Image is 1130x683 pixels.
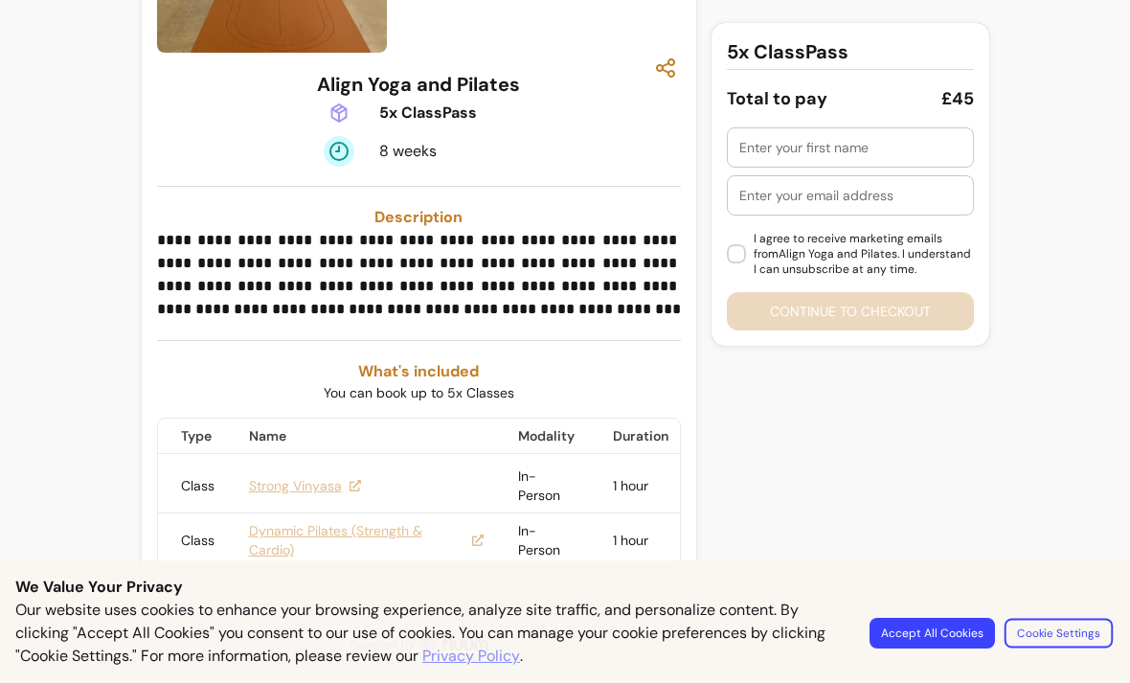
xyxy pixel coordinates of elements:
[613,477,648,494] span: 1 hour
[249,476,361,495] a: Strong Vinyasa
[590,419,680,454] th: Duration
[495,419,590,454] th: Modality
[518,522,560,558] span: In-Person
[317,71,520,98] h3: Align Yoga and Pilates
[727,38,848,65] h3: 5x ClassPass
[157,206,681,229] h3: Description
[422,645,520,668] a: Privacy Policy
[181,477,215,494] span: Class
[518,467,560,504] span: In-Person
[739,186,961,205] input: Enter your email address
[15,599,847,668] p: Our website uses cookies to enhance your browsing experience, analyze site traffic, and personali...
[379,140,473,163] div: 8 weeks
[181,532,215,549] span: Class
[157,383,681,402] h3: You can book up to 5x Classes
[727,85,827,112] div: Total to pay
[15,576,1115,599] p: We Value Your Privacy
[941,85,974,112] div: £45
[157,360,681,383] h3: What's included
[613,532,648,549] span: 1 hour
[739,138,961,157] input: Enter your first name
[249,521,484,559] a: Dynamic Pilates (Strength & Cardio)
[1005,618,1113,648] button: Cookie Settings
[226,419,495,454] th: Name
[158,419,226,454] th: Type
[870,618,995,649] button: Accept All Cookies
[379,102,513,125] div: 5x ClassPass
